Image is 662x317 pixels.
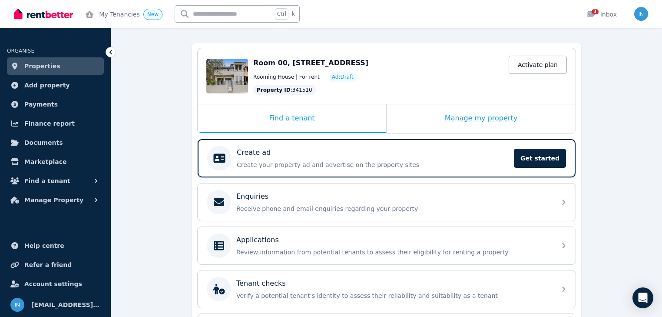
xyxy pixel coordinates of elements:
div: Open Intercom Messenger [632,287,653,308]
span: ORGANISE [7,48,34,54]
img: RentBetter [14,7,73,20]
span: Get started [514,149,566,168]
a: Finance report [7,115,104,132]
p: Receive phone and email enquiries regarding your property [236,204,551,213]
a: Tenant checksVerify a potential tenant's identity to assess their reliability and suitability as ... [198,270,576,308]
a: Activate plan [509,56,567,74]
span: Add property [24,80,70,90]
span: Documents [24,137,63,148]
a: Marketplace [7,153,104,170]
span: New [147,11,159,17]
a: Documents [7,134,104,151]
a: Help centre [7,237,104,254]
a: Properties [7,57,104,75]
span: Payments [24,99,58,110]
a: Payments [7,96,104,113]
div: Manage my property [387,104,576,133]
a: Refer a friend [7,256,104,274]
span: Finance report [24,118,75,129]
img: info@museliving.com.au [634,7,648,21]
p: Applications [236,235,279,245]
div: Inbox [586,10,617,19]
a: Account settings [7,275,104,293]
p: Create your property ad and advertise on the property sites [237,160,509,169]
span: Refer a friend [24,260,72,270]
span: k [292,10,295,17]
a: Create adCreate your property ad and advertise on the property sitesGet started [198,139,576,177]
span: Properties [24,61,60,71]
div: Find a tenant [198,104,386,133]
button: Manage Property [7,191,104,209]
span: Marketplace [24,157,66,167]
span: Room 00, [STREET_ADDRESS] [253,59,368,67]
span: Rooming House | For rent [253,73,320,80]
p: Tenant checks [236,278,286,289]
span: Account settings [24,279,82,289]
span: Help centre [24,240,64,251]
span: Ctrl [275,8,288,20]
span: Find a tenant [24,176,70,186]
p: Verify a potential tenant's identity to assess their reliability and suitability as a tenant [236,291,551,300]
img: info@museliving.com.au [10,298,24,312]
span: Property ID [257,87,291,93]
p: Create ad [237,147,271,158]
a: ApplicationsReview information from potential tenants to assess their eligibility for renting a p... [198,227,576,264]
a: Add property [7,77,104,94]
span: 3 [592,9,599,14]
p: Enquiries [236,191,268,202]
div: : 341510 [253,85,316,95]
span: Ad: Draft [332,73,354,80]
span: Manage Property [24,195,83,205]
a: EnquiriesReceive phone and email enquiries regarding your property [198,184,576,221]
span: [EMAIL_ADDRESS][DOMAIN_NAME] [31,300,100,310]
button: Find a tenant [7,172,104,190]
p: Review information from potential tenants to assess their eligibility for renting a property [236,248,551,257]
